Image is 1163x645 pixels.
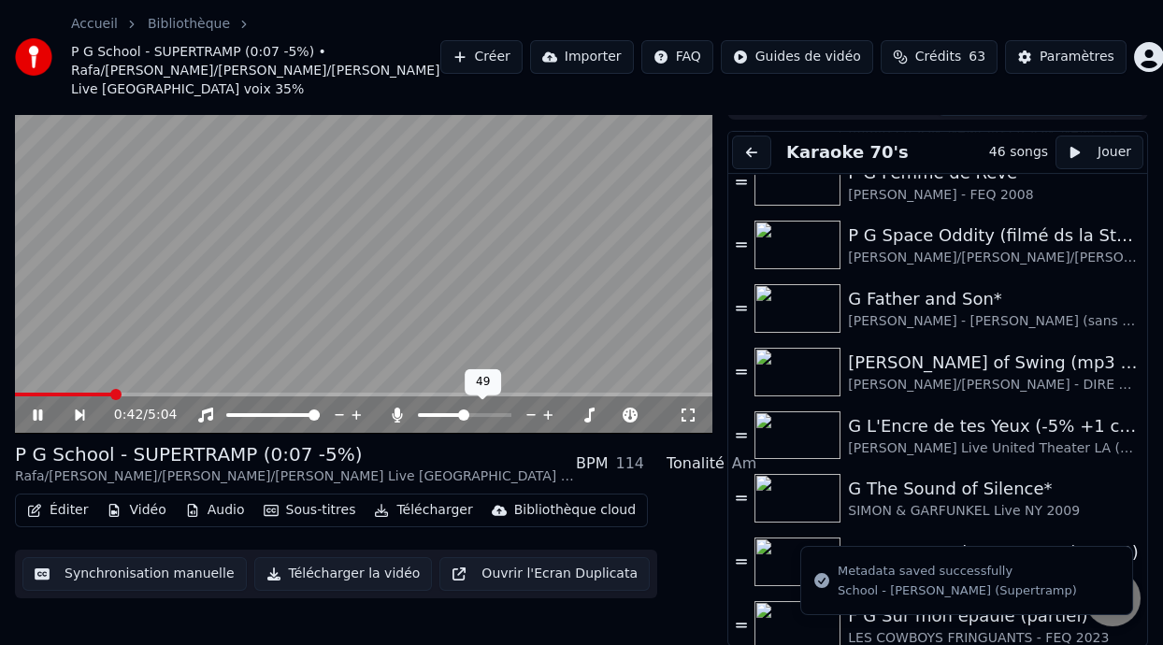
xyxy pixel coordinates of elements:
[721,40,873,74] button: Guides de vidéo
[99,497,173,523] button: Vidéo
[71,15,118,34] a: Accueil
[148,15,230,34] a: Bibliothèque
[881,40,998,74] button: Crédits63
[256,497,364,523] button: Sous-titres
[514,501,636,520] div: Bibliothèque cloud
[667,452,725,475] div: Tonalité
[366,497,480,523] button: Télécharger
[848,312,1140,331] div: [PERSON_NAME] - [PERSON_NAME] (sans voix)
[530,40,634,74] button: Importer
[848,186,1140,205] div: [PERSON_NAME] - FEQ 2008
[779,139,916,165] button: Karaoke 70's
[1040,48,1114,66] div: Paramètres
[576,452,608,475] div: BPM
[848,286,1140,312] div: G Father and Son*
[989,143,1048,162] div: 46 songs
[848,502,1140,521] div: SIMON & GARFUNKEL Live NY 2009
[15,441,576,467] div: P G School - SUPERTRAMP (0:07 -5%)
[22,557,247,591] button: Synchronisation manuelle
[848,376,1140,394] div: [PERSON_NAME]/[PERSON_NAME] - DIRE STRAITS Live 1978 (-10% pratique)
[20,497,95,523] button: Éditer
[440,40,523,74] button: Créer
[15,467,576,486] div: Rafa/[PERSON_NAME]/[PERSON_NAME]/[PERSON_NAME] Live [GEOGRAPHIC_DATA] voix 35%
[848,249,1140,267] div: [PERSON_NAME]/[PERSON_NAME]/[PERSON_NAME] (Version de [PERSON_NAME]) voix 30%
[439,557,650,591] button: Ouvrir l'Ecran Duplicata
[848,476,1140,502] div: G The Sound of Silence*
[848,413,1140,439] div: G L'Encre de tes Yeux (-5% +1 capo 3)
[848,439,1140,458] div: [PERSON_NAME] Live United Theater LA (sans voix)
[848,350,1140,376] div: [PERSON_NAME] of Swing (mp3 sans voix ni guitares à TESTER)
[969,48,985,66] span: 63
[615,452,644,475] div: 114
[838,582,1077,599] div: School - [PERSON_NAME] (Supertramp)
[114,406,159,424] div: /
[465,369,501,395] div: 49
[71,15,440,99] nav: breadcrumb
[148,406,177,424] span: 5:04
[1055,136,1143,169] button: Jouer
[641,40,713,74] button: FAQ
[254,557,433,591] button: Télécharger la vidéo
[1005,40,1127,74] button: Paramètres
[114,406,143,424] span: 0:42
[848,222,1140,249] div: P G Space Oddity (filmé ds la Station Spatiale Internationale)
[848,603,1140,629] div: F G Sur mon épaule (partiel)
[71,43,440,99] span: P G School - SUPERTRAMP (0:07 -5%) • Rafa/[PERSON_NAME]/[PERSON_NAME]/[PERSON_NAME] Live [GEOGRAP...
[915,48,961,66] span: Crédits
[15,38,52,76] img: youka
[178,497,252,523] button: Audio
[838,562,1077,580] div: Metadata saved successfully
